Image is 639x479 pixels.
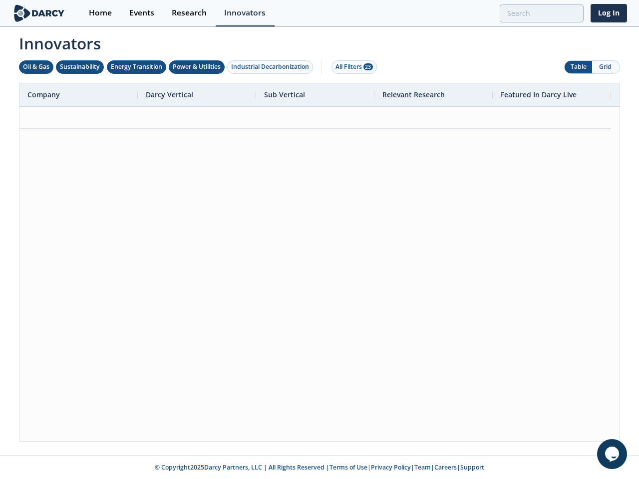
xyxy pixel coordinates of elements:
span: Relevant Research [382,90,445,99]
span: Darcy Vertical [146,90,193,99]
span: Innovators [12,28,627,55]
div: Research [172,9,207,17]
button: Oil & Gas [19,60,53,74]
button: Sustainability [56,60,104,74]
a: Terms of Use [329,463,367,472]
div: Events [129,9,154,17]
button: Energy Transition [107,60,166,74]
div: Oil & Gas [23,62,49,71]
div: Power & Utilities [173,62,221,71]
div: Innovators [224,9,266,17]
span: 23 [363,63,373,70]
div: Home [89,9,112,17]
a: Support [460,463,484,472]
a: Log In [591,4,627,22]
div: Energy Transition [111,62,162,71]
button: Power & Utilities [169,60,225,74]
img: logo-wide.svg [12,4,66,22]
span: Featured In Darcy Live [501,90,577,99]
input: Advanced Search [500,4,584,22]
a: Careers [434,463,457,472]
button: All Filters 23 [331,60,377,74]
a: Privacy Policy [371,463,411,472]
button: Grid [592,61,620,73]
p: © Copyright 2025 Darcy Partners, LLC | All Rights Reserved | | | | | [14,463,625,472]
button: Table [565,61,592,73]
a: Team [414,463,431,472]
span: Sub Vertical [264,90,305,99]
div: Sustainability [60,62,100,71]
div: Industrial Decarbonization [231,62,309,71]
iframe: chat widget [597,439,629,469]
button: Industrial Decarbonization [227,60,313,74]
span: Company [27,90,60,99]
div: All Filters [335,62,373,71]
